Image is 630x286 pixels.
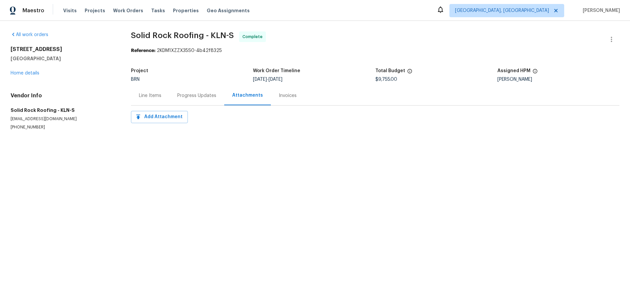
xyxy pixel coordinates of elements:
[131,48,155,53] b: Reference:
[131,111,188,123] button: Add Attachment
[407,69,412,77] span: The total cost of line items that have been proposed by Opendoor. This sum includes line items th...
[279,92,297,99] div: Invoices
[131,69,148,73] h5: Project
[207,7,250,14] span: Geo Assignments
[136,113,183,121] span: Add Attachment
[131,77,140,82] span: BRN
[580,7,620,14] span: [PERSON_NAME]
[269,77,282,82] span: [DATE]
[173,7,199,14] span: Properties
[242,33,265,40] span: Complete
[22,7,44,14] span: Maestro
[455,7,549,14] span: [GEOGRAPHIC_DATA], [GEOGRAPHIC_DATA]
[375,77,397,82] span: $9,755.00
[375,69,405,73] h5: Total Budget
[139,92,161,99] div: Line Items
[532,69,538,77] span: The hpm assigned to this work order.
[253,77,282,82] span: -
[253,77,267,82] span: [DATE]
[11,71,39,75] a: Home details
[177,92,216,99] div: Progress Updates
[151,8,165,13] span: Tasks
[11,92,115,99] h4: Vendor Info
[11,32,48,37] a: All work orders
[113,7,143,14] span: Work Orders
[11,124,115,130] p: [PHONE_NUMBER]
[131,47,619,54] div: 2KDM1XZZX35S0-4b42f8325
[11,46,115,53] h2: [STREET_ADDRESS]
[11,116,115,122] p: [EMAIL_ADDRESS][DOMAIN_NAME]
[131,31,234,39] span: Solid Rock Roofing - KLN-S
[85,7,105,14] span: Projects
[253,69,300,73] h5: Work Order Timeline
[497,69,530,73] h5: Assigned HPM
[11,107,115,114] h5: Solid Rock Roofing - KLN-S
[232,92,263,99] div: Attachments
[11,55,115,62] h5: [GEOGRAPHIC_DATA]
[63,7,77,14] span: Visits
[497,77,619,82] div: [PERSON_NAME]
